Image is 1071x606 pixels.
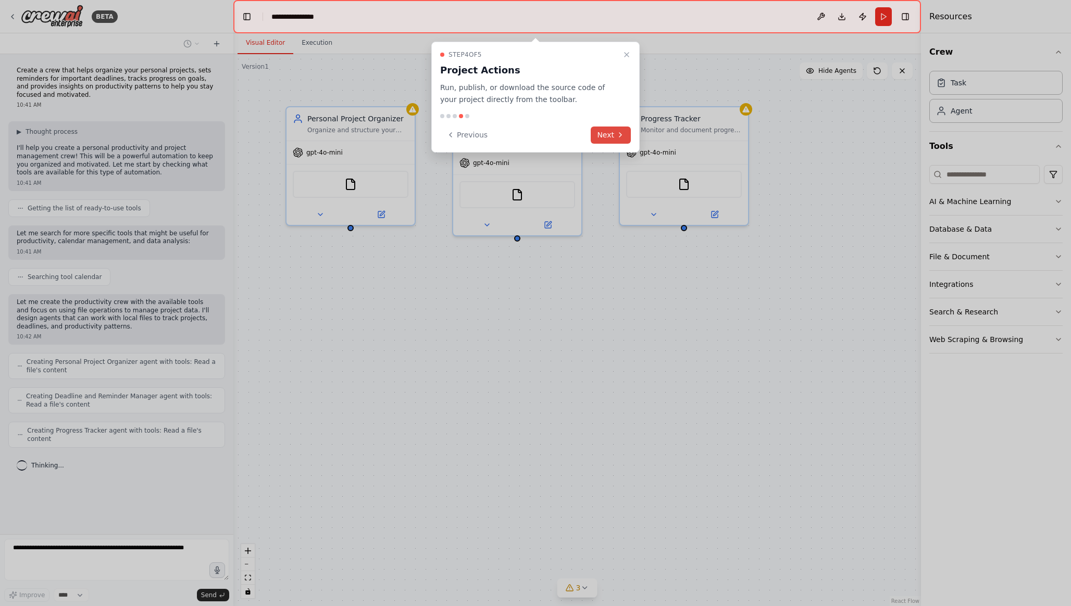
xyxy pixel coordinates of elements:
[620,48,633,61] button: Close walkthrough
[440,127,494,144] button: Previous
[440,82,618,106] p: Run, publish, or download the source code of your project directly from the toolbar.
[591,127,631,144] button: Next
[440,63,618,78] h3: Project Actions
[449,51,482,59] span: Step 4 of 5
[240,9,254,24] button: Hide left sidebar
